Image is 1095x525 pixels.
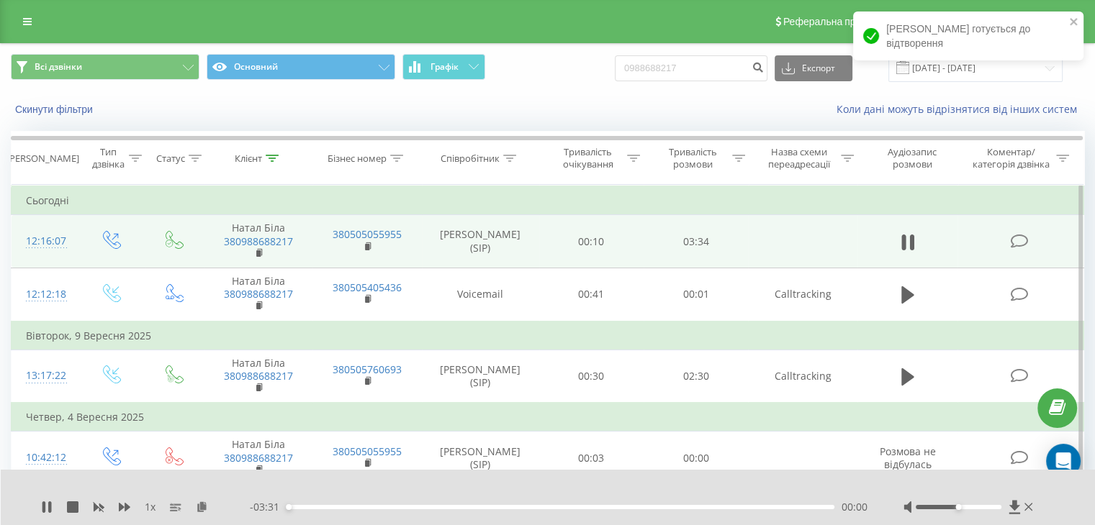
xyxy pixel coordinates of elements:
[224,287,293,301] a: 380988688217
[145,500,156,514] span: 1 x
[204,432,312,485] td: Натал Біла
[328,152,387,165] div: Бізнес номер
[204,215,312,268] td: Натал Біла
[748,350,857,403] td: Calltracking
[842,500,868,514] span: 00:00
[748,268,857,321] td: Calltracking
[12,403,1084,432] td: Четвер, 4 Вересня 2025
[615,55,767,81] input: Пошук за номером
[224,369,293,383] a: 380988688217
[11,54,199,80] button: Всі дзвінки
[12,186,1084,215] td: Сьогодні
[837,102,1084,116] a: Коли дані можуть відрізнятися вiд інших систем
[402,54,485,80] button: Графік
[91,146,125,170] div: Тип дзвінка
[870,146,955,170] div: Аудіозапис розмови
[26,444,64,472] div: 10:42:12
[880,444,936,471] span: Розмова не відбулась
[775,55,852,81] button: Експорт
[333,280,402,294] a: 380505405436
[11,103,100,116] button: Скинути фільтри
[207,54,395,80] button: Основний
[539,350,644,403] td: 00:30
[657,146,729,170] div: Тривалість розмови
[235,152,262,165] div: Клієнт
[422,432,539,485] td: [PERSON_NAME] (SIP)
[762,146,837,170] div: Назва схеми переадресації
[968,146,1053,170] div: Коментар/категорія дзвінка
[539,268,644,321] td: 00:41
[539,432,644,485] td: 00:03
[644,268,748,321] td: 00:01
[441,152,500,165] div: Співробітник
[12,321,1084,350] td: Вівторок, 9 Вересня 2025
[644,215,748,268] td: 03:34
[156,152,185,165] div: Статус
[422,215,539,268] td: [PERSON_NAME] (SIP)
[224,451,293,465] a: 380988688217
[224,234,293,248] a: 380988688217
[333,362,402,376] a: 380505760693
[286,504,292,510] div: Accessibility label
[1069,16,1079,29] button: close
[422,350,539,403] td: [PERSON_NAME] (SIP)
[644,350,748,403] td: 02:30
[539,215,644,268] td: 00:10
[250,500,287,514] span: - 03:31
[644,432,748,485] td: 00:00
[783,16,889,27] span: Реферальна програма
[26,362,64,390] div: 13:17:22
[552,146,624,170] div: Тривалість очікування
[204,350,312,403] td: Натал Біла
[1046,444,1081,478] div: Open Intercom Messenger
[422,268,539,321] td: Voicemail
[955,504,961,510] div: Accessibility label
[333,444,402,458] a: 380505055955
[26,227,64,255] div: 12:16:07
[853,12,1083,60] div: [PERSON_NAME] готується до відтворення
[333,227,402,241] a: 380505055955
[204,268,312,321] td: Натал Біла
[431,62,459,72] span: Графік
[35,61,82,73] span: Всі дзвінки
[6,152,79,165] div: [PERSON_NAME]
[26,280,64,309] div: 12:12:18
